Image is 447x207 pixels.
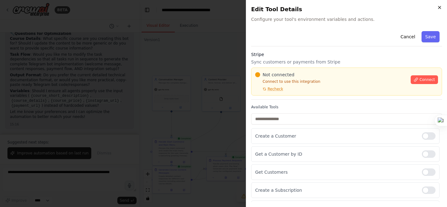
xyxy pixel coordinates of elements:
label: Available Tools [251,105,442,110]
span: Not connected [263,72,294,78]
p: Connect to use this integration [255,79,407,84]
span: Recheck [268,87,283,92]
button: Cancel [397,31,419,42]
h2: Edit Tool Details [251,5,442,14]
button: Save [422,31,440,42]
p: Create a Subscription [255,187,417,193]
button: Recheck [255,87,283,92]
p: Get a Customer by ID [255,151,417,157]
p: Sync customers or payments from Stripe [251,59,442,65]
span: Connect [419,77,435,82]
button: Connect [411,75,438,84]
p: Create a Customer [255,133,417,139]
p: Get Customers [255,169,417,175]
span: Configure your tool's environment variables and actions. [251,16,442,22]
h3: Stripe [251,51,442,58]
